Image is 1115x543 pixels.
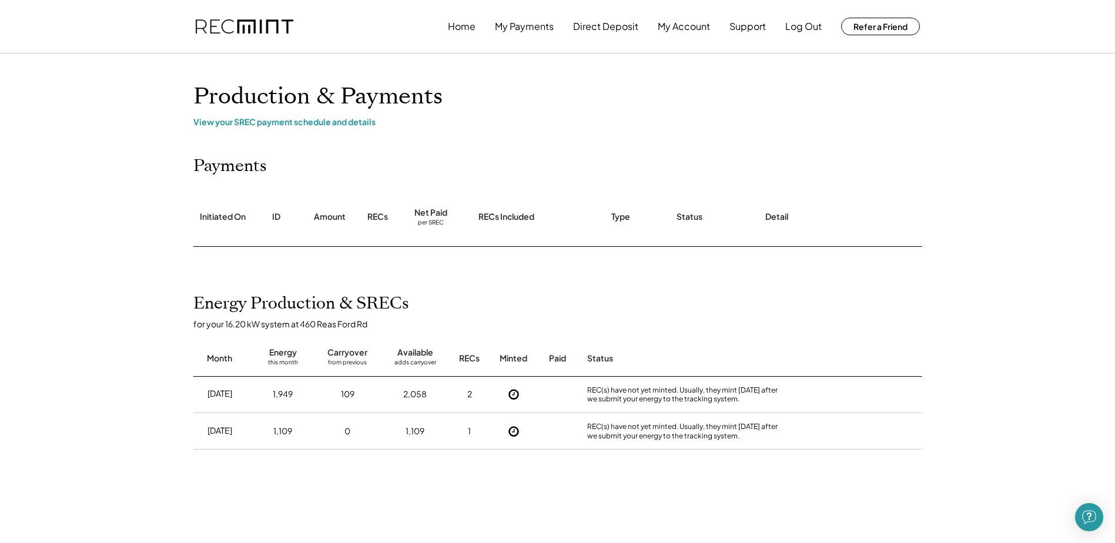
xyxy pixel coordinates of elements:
div: Amount [314,211,346,223]
div: 0 [344,425,350,437]
div: this month [268,358,298,370]
div: Paid [549,353,566,364]
div: Type [611,211,630,223]
div: Initiated On [200,211,246,223]
button: Refer a Friend [841,18,920,35]
button: Not Yet Minted [505,423,523,440]
div: Open Intercom Messenger [1075,503,1103,531]
div: 1 [468,425,471,437]
div: 1,109 [273,425,292,437]
div: ID [272,211,280,223]
button: Home [448,15,476,38]
div: Carryover [327,347,367,358]
div: [DATE] [207,388,232,400]
div: RECs [367,211,388,223]
div: from previous [328,358,367,370]
div: Minted [500,353,527,364]
button: My Account [658,15,710,38]
div: [DATE] [207,425,232,437]
button: Not Yet Minted [505,386,523,403]
div: 2,058 [403,388,427,400]
div: RECs [459,353,480,364]
div: 1,109 [406,425,424,437]
img: recmint-logotype%403x.png [196,19,293,34]
div: Month [207,353,232,364]
button: Support [729,15,766,38]
h1: Production & Payments [193,83,922,110]
div: Energy [269,347,297,358]
div: View your SREC payment schedule and details [193,116,922,127]
div: RECs Included [478,211,534,223]
div: Status [677,211,702,223]
button: Direct Deposit [573,15,638,38]
button: Log Out [785,15,822,38]
div: Net Paid [414,207,447,219]
div: 2 [467,388,472,400]
div: REC(s) have not yet minted. Usually, they mint [DATE] after we submit your energy to the tracking... [587,422,787,440]
div: Status [587,353,787,364]
div: per SREC [418,219,444,227]
h2: Energy Production & SRECs [193,294,409,314]
div: adds carryover [394,358,436,370]
div: 1,949 [273,388,293,400]
button: My Payments [495,15,554,38]
div: Available [397,347,433,358]
div: for your 16.20 kW system at 460 Reas Ford Rd [193,319,934,329]
div: REC(s) have not yet minted. Usually, they mint [DATE] after we submit your energy to the tracking... [587,386,787,404]
div: Detail [765,211,788,223]
h2: Payments [193,156,267,176]
div: 109 [341,388,354,400]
